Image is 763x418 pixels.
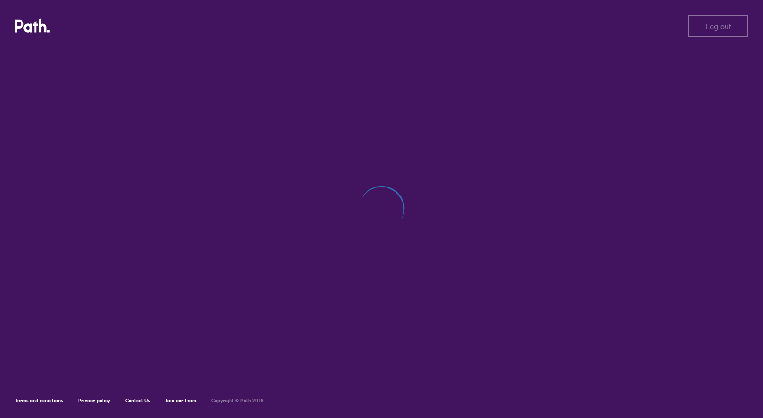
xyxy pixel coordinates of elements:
[705,22,731,30] span: Log out
[688,15,748,37] button: Log out
[15,397,63,404] a: Terms and conditions
[211,398,264,404] h6: Copyright © Path 2018
[125,397,150,404] a: Contact Us
[78,397,110,404] a: Privacy policy
[165,397,196,404] a: Join our team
